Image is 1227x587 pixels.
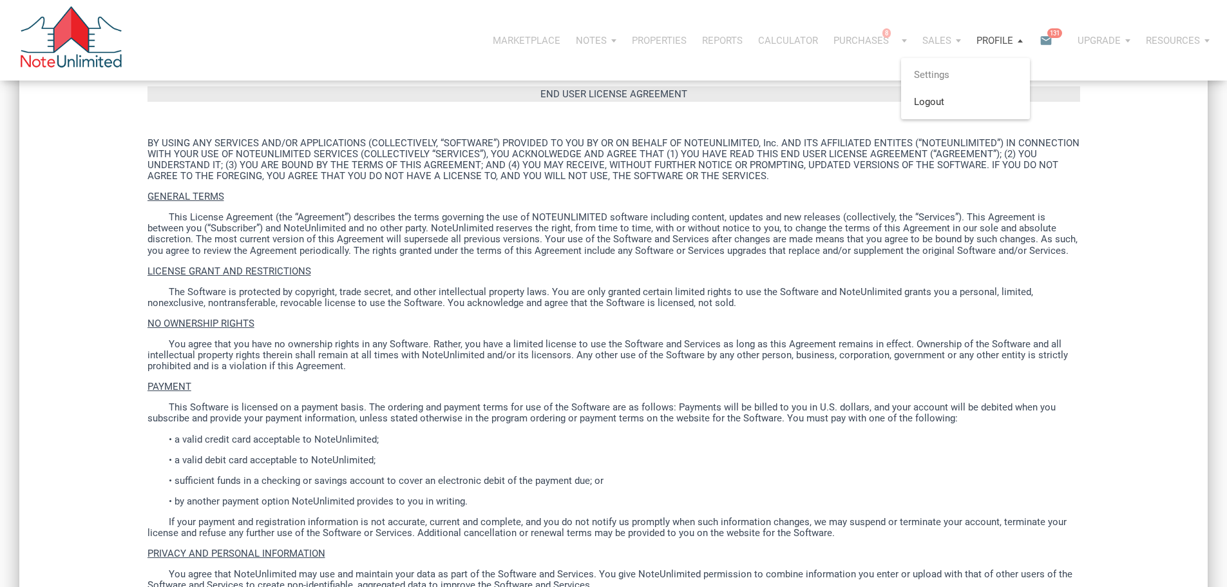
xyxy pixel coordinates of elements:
[147,338,1068,372] span: You agree that you have no ownership rights in any Software. Rather, you have a limited license t...
[969,21,1031,60] button: Profile
[147,401,1056,424] span: This Software is licensed on a payment basis. The ordering and payment terms for use of the Softw...
[147,496,1080,507] p: • by another payment option NoteUnlimited provides to you in writing.
[147,211,1078,256] span: This License Agreement (the “Agreement”) describes the terms governing the use of NOTEUNLIMITED s...
[632,35,687,46] p: Properties
[493,35,560,46] p: Marketplace
[147,455,1080,466] p: • a valid debit card acceptable to NoteUnlimited;
[147,286,1033,309] span: The Software is protected by copyright, trade secret, and other intellectual property laws. You a...
[485,21,568,60] button: Marketplace
[147,476,1080,486] p: • sufficient funds in a checking or savings account to cover an electronic debit of the payment d...
[624,21,694,60] button: Properties
[694,21,750,60] button: Reports
[147,434,1080,445] p: • a valid credit card acceptable to NoteUnlimited;
[758,35,818,46] p: Calculator
[147,318,254,329] span: NO OWNERSHIP RIGHTS
[702,35,743,46] p: Reports
[147,548,325,559] span: PRIVACY AND PERSONAL INFORMATION
[540,88,687,100] span: END USER LICENSE AGREEMENT
[904,88,1027,115] a: Logout
[969,21,1031,60] a: Profile SettingsLogout
[147,137,1080,182] span: BY USING ANY SERVICES AND/OR APPLICATIONS (COLLECTIVELY, “SOFTWARE”) PROVIDED TO YOU BY OR ON BEH...
[147,265,311,277] span: LICENSE GRANT AND RESTRICTIONS
[147,191,224,202] span: GENERAL TERMS
[147,381,191,392] span: PAYMENT
[976,35,1013,46] p: Profile
[750,21,826,60] button: Calculator
[147,516,1067,539] span: If your payment and registration information is not accurate, current and complete, and you do no...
